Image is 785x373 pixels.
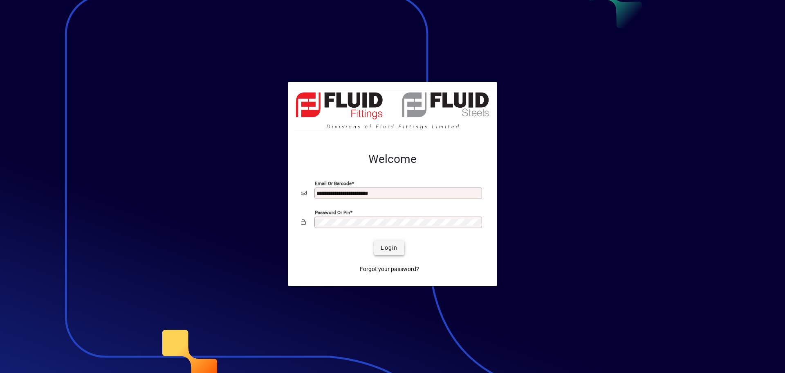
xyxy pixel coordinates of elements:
[360,265,419,274] span: Forgot your password?
[301,152,484,166] h2: Welcome
[315,181,352,186] mat-label: Email or Barcode
[381,244,397,252] span: Login
[357,262,422,276] a: Forgot your password?
[315,210,350,215] mat-label: Password or Pin
[374,240,404,255] button: Login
